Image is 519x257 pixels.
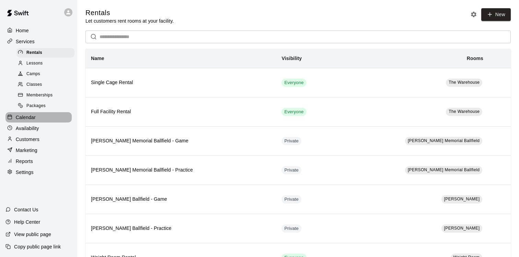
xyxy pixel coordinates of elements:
[16,80,74,90] div: Classes
[449,80,480,85] span: The Warehouse
[281,138,301,144] span: Private
[281,79,306,87] div: This service is visible to all of your customers
[481,8,511,21] a: New
[16,114,36,121] p: Calendar
[91,79,270,86] h6: Single Cage Rental
[14,231,51,238] p: View public page
[16,59,74,68] div: Lessons
[16,101,77,112] a: Packages
[16,27,29,34] p: Home
[281,196,301,203] span: Private
[5,123,72,133] a: Availability
[281,166,301,174] div: This service is hidden, and can only be accessed via a direct link
[16,101,74,111] div: Packages
[16,69,74,79] div: Camps
[16,147,37,154] p: Marketing
[16,169,34,176] p: Settings
[26,60,43,67] span: Lessons
[281,56,302,61] b: Visibility
[281,109,306,115] span: Everyone
[444,197,480,201] span: [PERSON_NAME]
[467,56,483,61] b: Rooms
[16,69,77,80] a: Camps
[281,137,301,145] div: This service is hidden, and can only be accessed via a direct link
[91,108,270,116] h6: Full Facility Rental
[14,206,38,213] p: Contact Us
[5,25,72,36] a: Home
[26,81,42,88] span: Classes
[16,136,39,143] p: Customers
[16,48,74,58] div: Rentals
[14,243,61,250] p: Copy public page link
[16,47,77,58] a: Rentals
[281,80,306,86] span: Everyone
[91,196,270,203] h6: [PERSON_NAME] Ballfield - Game
[16,80,77,90] a: Classes
[5,156,72,166] a: Reports
[91,56,104,61] b: Name
[281,225,301,232] span: Private
[281,224,301,233] div: This service is hidden, and can only be accessed via a direct link
[5,145,72,155] a: Marketing
[16,90,77,101] a: Memberships
[408,138,480,143] span: [PERSON_NAME] Memorial Ballfield
[469,9,479,20] button: Rental settings
[16,58,77,69] a: Lessons
[5,134,72,144] a: Customers
[281,195,301,203] div: This service is hidden, and can only be accessed via a direct link
[91,137,270,145] h6: [PERSON_NAME] Memorial Ballfield - Game
[408,167,480,172] span: [PERSON_NAME] Memorial Ballfield
[26,71,40,78] span: Camps
[449,109,480,114] span: The Warehouse
[14,219,40,225] p: Help Center
[91,166,270,174] h6: [PERSON_NAME] Memorial Ballfield - Practice
[16,91,74,100] div: Memberships
[444,226,480,231] span: [PERSON_NAME]
[5,112,72,122] a: Calendar
[5,167,72,177] a: Settings
[26,49,42,56] span: Rentals
[16,38,35,45] p: Services
[281,167,301,174] span: Private
[26,103,46,109] span: Packages
[281,108,306,116] div: This service is visible to all of your customers
[91,225,270,232] h6: [PERSON_NAME] Ballfield - Practice
[85,8,174,17] h5: Rentals
[16,158,33,165] p: Reports
[16,125,39,132] p: Availability
[5,36,72,47] a: Services
[85,17,174,24] p: Let customers rent rooms at your facility.
[26,92,53,99] span: Memberships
